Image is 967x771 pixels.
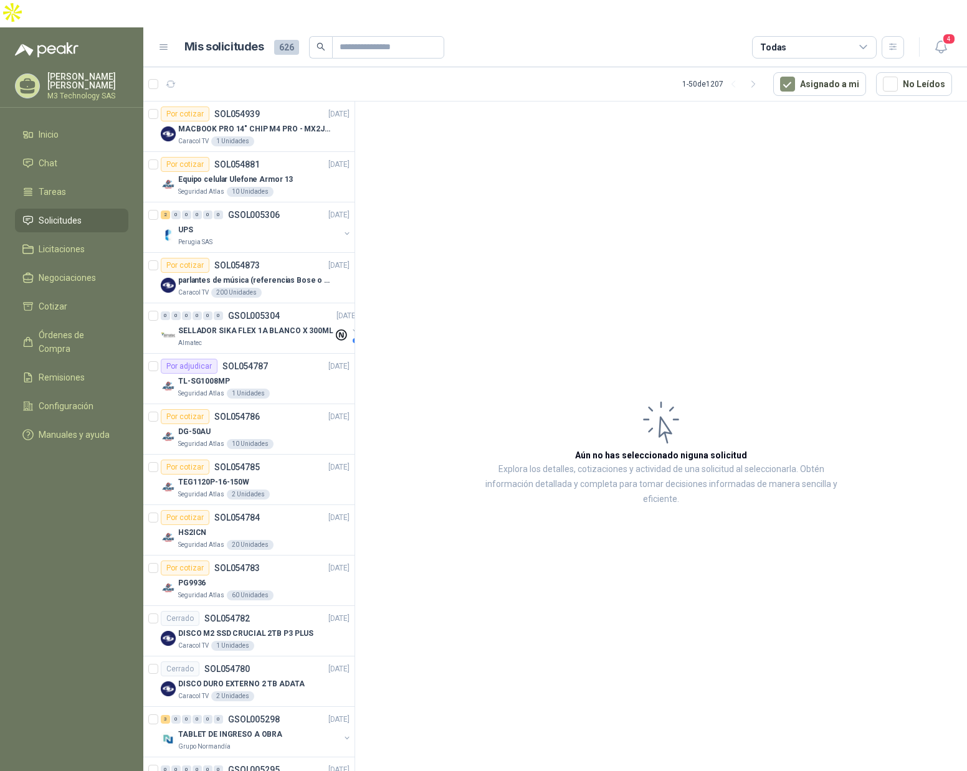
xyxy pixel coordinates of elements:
div: 0 [171,311,181,320]
p: [DATE] [328,260,350,272]
img: Company Logo [161,177,176,192]
div: 0 [182,210,191,219]
img: Company Logo [161,631,176,646]
p: SOL054881 [214,160,260,169]
p: Seguridad Atlas [178,389,224,399]
p: DG-50AU [178,426,211,438]
div: 3 [161,715,170,724]
img: Company Logo [161,530,176,545]
div: 0 [182,311,191,320]
div: 0 [161,311,170,320]
div: Por cotizar [161,561,209,575]
a: Negociaciones [15,266,128,290]
div: 0 [182,715,191,724]
div: Por adjudicar [161,359,217,374]
p: HS2ICN [178,527,206,539]
div: 0 [193,210,202,219]
a: Manuales y ayuda [15,423,128,447]
div: 1 - 50 de 1207 [682,74,763,94]
a: Por adjudicarSOL054787[DATE] Company LogoTL-SG1008MPSeguridad Atlas1 Unidades [143,354,355,404]
span: Manuales y ayuda [39,428,110,442]
p: UPS [178,224,193,236]
p: SOL054939 [214,110,260,118]
p: [DATE] [328,108,350,120]
div: Por cotizar [161,258,209,273]
h3: Aún no has seleccionado niguna solicitud [575,448,747,462]
button: 4 [930,36,952,59]
p: Caracol TV [178,288,209,298]
img: Company Logo [161,580,176,595]
p: DISCO DURO EXTERNO 2 TB ADATA [178,678,305,690]
img: Company Logo [161,126,176,141]
img: Company Logo [161,227,176,242]
p: GSOL005306 [228,210,280,219]
span: Chat [39,156,57,170]
h1: Mis solicitudes [184,38,264,56]
a: Órdenes de Compra [15,323,128,361]
a: Por cotizarSOL054785[DATE] Company LogoTEG1120P-16-150WSeguridad Atlas2 Unidades [143,455,355,505]
p: Perugia SAS [178,237,212,247]
p: [DATE] [336,310,358,322]
img: Company Logo [161,732,176,747]
span: Remisiones [39,371,85,384]
p: Almatec [178,338,202,348]
div: 60 Unidades [227,590,274,600]
a: Por cotizarSOL054939[DATE] Company LogoMACBOOK PRO 14" CHIP M4 PRO - MX2J3E/ACaracol TV1 Unidades [143,102,355,152]
p: Explora los detalles, cotizaciones y actividad de una solicitud al seleccionarla. Obtén informaci... [480,462,842,507]
div: 0 [193,311,202,320]
div: Por cotizar [161,510,209,525]
p: SOL054786 [214,412,260,421]
p: [DATE] [328,562,350,574]
p: SOL054780 [204,665,250,673]
p: Seguridad Atlas [178,187,224,197]
a: Por cotizarSOL054873[DATE] Company Logoparlantes de música (referencias Bose o Alexa) CON MARCACI... [143,253,355,303]
span: Inicio [39,128,59,141]
p: Seguridad Atlas [178,540,224,550]
div: Por cotizar [161,157,209,172]
div: 1 Unidades [227,389,270,399]
span: Órdenes de Compra [39,328,117,356]
span: Solicitudes [39,214,82,227]
span: 4 [942,33,956,45]
span: Tareas [39,185,66,199]
p: [PERSON_NAME] [PERSON_NAME] [47,72,128,90]
div: Por cotizar [161,106,209,121]
p: [DATE] [328,361,350,372]
p: Caracol TV [178,691,209,701]
p: SOL054783 [214,564,260,572]
p: [DATE] [328,209,350,221]
p: TABLET DE INGRESO A OBRA [178,729,282,740]
div: 0 [203,210,212,219]
a: Por cotizarSOL054881[DATE] Company LogoEquipo celular Ulefone Armor 13Seguridad Atlas10 Unidades [143,152,355,202]
p: [DATE] [328,714,350,726]
p: SELLADOR SIKA FLEX 1A BLANCO X 300ML [178,325,333,337]
a: Chat [15,151,128,175]
p: [DATE] [328,159,350,171]
img: Company Logo [161,278,176,293]
p: PG9936 [178,577,206,589]
p: TL-SG1008MP [178,376,230,387]
img: Company Logo [161,681,176,696]
div: 200 Unidades [211,288,262,298]
p: [DATE] [328,613,350,625]
div: 0 [203,311,212,320]
p: SOL054873 [214,261,260,270]
div: 2 [161,210,170,219]
div: Todas [760,40,786,54]
div: 0 [171,715,181,724]
a: Licitaciones [15,237,128,261]
a: 2 0 0 0 0 0 GSOL005306[DATE] Company LogoUPSPerugia SAS [161,207,352,247]
p: Caracol TV [178,641,209,651]
a: 0 0 0 0 0 0 GSOL005304[DATE] Company LogoSELLADOR SIKA FLEX 1A BLANCO X 300MLAlmatec [161,308,360,348]
p: Seguridad Atlas [178,490,224,499]
p: SOL054782 [204,614,250,623]
img: Company Logo [161,379,176,394]
span: 626 [274,40,299,55]
a: Configuración [15,394,128,418]
div: 1 Unidades [211,641,254,651]
div: Por cotizar [161,460,209,475]
div: 0 [193,715,202,724]
img: Company Logo [161,328,176,343]
div: Por cotizar [161,409,209,424]
div: Cerrado [161,661,199,676]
